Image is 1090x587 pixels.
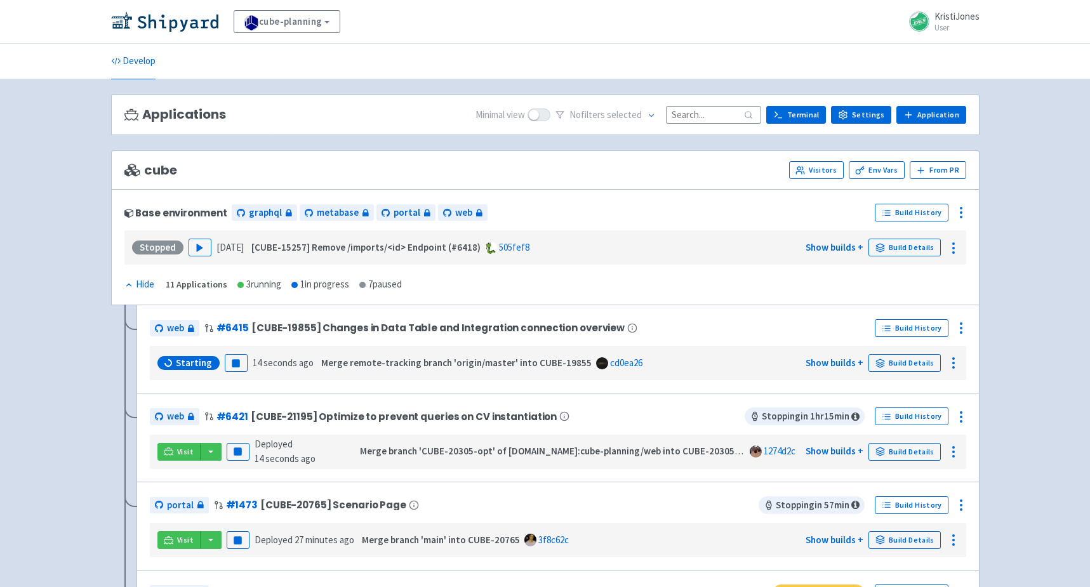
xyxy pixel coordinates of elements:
a: Terminal [766,106,826,124]
h3: Applications [124,107,226,122]
div: 11 Applications [166,277,227,292]
a: portal [150,497,209,514]
button: Pause [225,354,248,372]
time: [DATE] [216,241,244,253]
a: Build Details [868,239,941,256]
span: No filter s [569,108,642,122]
span: [CUBE-21195] Optimize to prevent queries on CV instantiation [251,411,557,422]
span: Stopping in 57 min [759,496,865,514]
strong: Merge remote-tracking branch 'origin/master' into CUBE-19855 [321,357,592,369]
a: cd0ea26 [610,357,642,369]
span: Visit [177,535,194,545]
span: [CUBE-20765] Scenario Page [260,499,406,510]
a: metabase [300,204,374,221]
strong: [CUBE-15257] Remove /imports/<id> Endpoint (#6418) [251,241,481,253]
a: Build History [875,407,948,425]
span: web [167,321,184,336]
span: Visit [177,447,194,457]
div: Hide [124,277,154,292]
span: Deployed [255,534,354,546]
button: Pause [227,443,249,461]
a: 505fef8 [499,241,529,253]
button: Pause [227,531,249,549]
a: web [438,204,488,221]
a: Application [896,106,966,124]
a: Build Details [868,354,941,372]
a: Settings [831,106,891,124]
a: KristiJones User [901,11,980,32]
a: #1473 [226,498,258,511]
span: web [455,206,472,220]
a: web [150,320,199,337]
button: From PR [910,161,966,179]
a: #6421 [216,410,248,423]
a: 1274d2c [764,445,795,457]
span: web [167,409,184,424]
time: 14 seconds ago [253,357,314,369]
span: portal [167,498,194,513]
a: web [150,408,199,425]
a: Env Vars [849,161,905,179]
a: Show builds + [806,241,863,253]
a: Show builds + [806,534,863,546]
strong: Merge branch 'main' into CUBE-20765 [362,534,520,546]
img: Shipyard logo [111,11,218,32]
time: 27 minutes ago [295,534,354,546]
span: selected [607,109,642,121]
a: Visit [157,443,201,461]
a: Build History [875,204,948,221]
small: User [934,23,980,32]
a: Build History [875,319,948,337]
button: Hide [124,277,156,292]
button: Play [189,239,211,256]
span: [CUBE-19855] Changes in Data Table and Integration connection overview [251,322,625,333]
span: Stopping in 1 hr 15 min [745,407,865,425]
span: metabase [317,206,359,220]
span: Minimal view [475,108,525,122]
a: Show builds + [806,445,863,457]
a: 3f8c62c [538,534,569,546]
a: #6415 [216,321,249,334]
a: Build History [875,496,948,514]
a: Visitors [789,161,844,179]
input: Search... [666,106,761,123]
time: 14 seconds ago [255,452,316,465]
a: Develop [111,44,156,79]
span: cube [124,163,177,178]
div: Stopped [132,241,183,254]
span: graphql [249,206,282,220]
a: Visit [157,531,201,549]
span: Deployed [255,438,316,465]
span: portal [394,206,420,220]
a: Show builds + [806,357,863,369]
a: portal [376,204,435,221]
span: KristiJones [934,10,980,22]
a: cube-planning [234,10,340,33]
a: Build Details [868,531,941,549]
a: graphql [232,204,297,221]
div: 3 running [237,277,281,292]
div: Base environment [124,208,227,218]
div: 1 in progress [291,277,349,292]
div: 7 paused [359,277,402,292]
a: Build Details [868,443,941,461]
span: Starting [176,357,212,369]
strong: Merge branch 'CUBE-20305-opt' of [DOMAIN_NAME]:cube-planning/web into CUBE-20305-opt [360,445,754,457]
